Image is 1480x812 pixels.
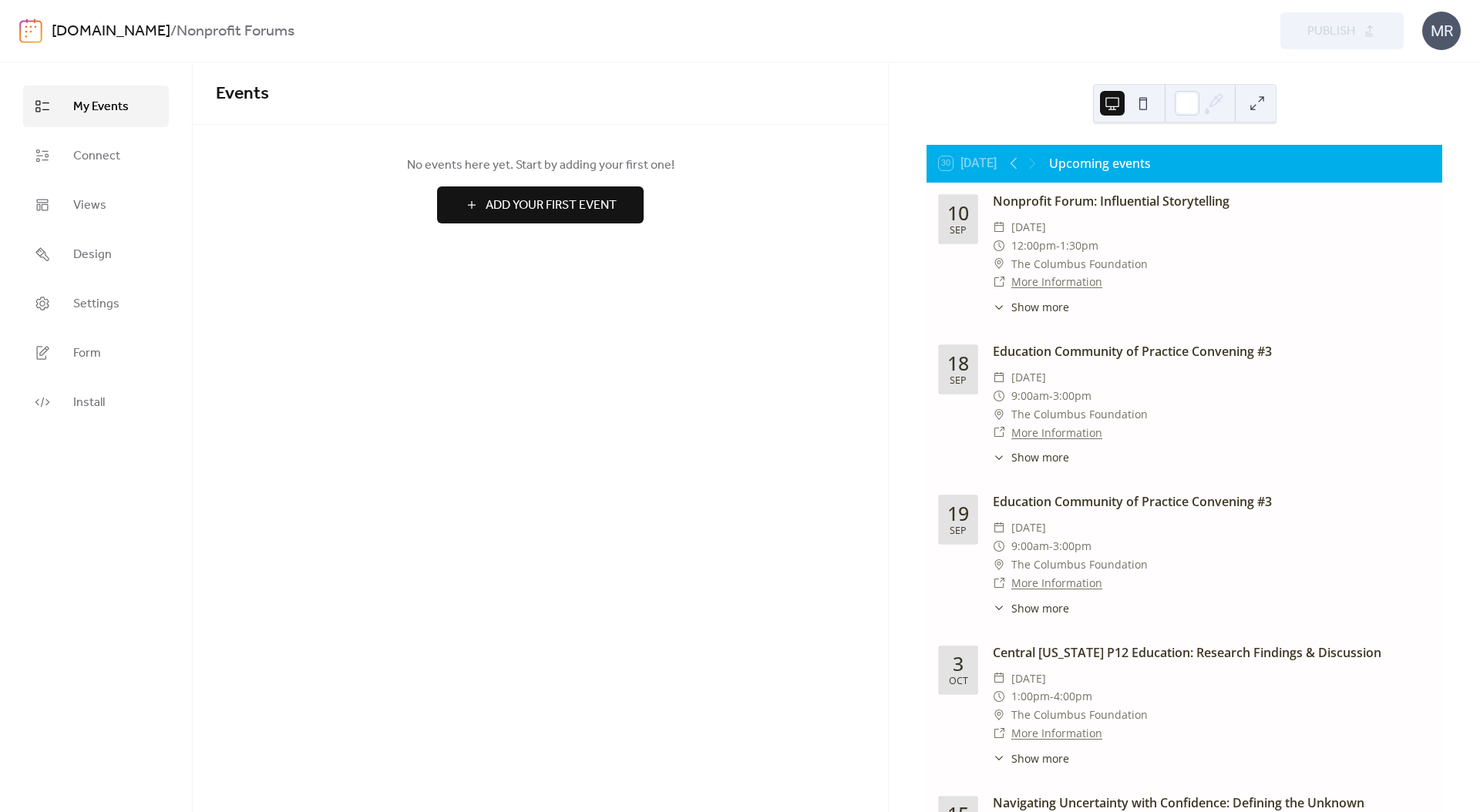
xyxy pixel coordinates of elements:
[993,794,1364,811] a: Navigating Uncertainty with Confidence: Defining the Unknown
[993,237,1005,255] div: ​
[950,376,967,386] div: Sep
[23,332,169,374] a: Form
[216,156,865,175] span: No events here yet. Start by adding your first one!
[1011,669,1046,688] span: [DATE]
[216,77,269,111] span: Events
[1011,405,1148,424] span: The Columbus Foundation
[170,17,177,46] b: /
[1011,575,1102,590] a: More Information
[486,196,617,215] span: Add Your First Event
[1422,12,1461,50] div: MR
[993,644,1381,661] a: Central [US_STATE] P12 Education: Research Findings & Discussion
[73,147,120,166] span: Connect
[1050,687,1054,706] span: -
[216,186,865,223] a: Add Your First Event
[23,381,169,423] a: Install
[1053,387,1091,405] span: 3:00pm
[993,724,1005,743] div: ​
[950,526,967,536] div: Sep
[993,218,1005,237] div: ​
[1011,750,1069,767] span: Show more
[23,233,169,275] a: Design
[993,368,1005,387] div: ​
[1011,299,1069,315] span: Show more
[993,706,1005,724] div: ​
[993,669,1005,688] div: ​
[73,295,119,314] span: Settings
[1011,368,1046,387] span: [DATE]
[1011,218,1046,237] span: [DATE]
[177,17,294,46] b: Nonprofit Forums
[1011,255,1148,273] span: The Columbus Foundation
[1011,425,1102,440] a: More Information
[52,17,170,46] a: [DOMAIN_NAME]
[1011,687,1050,706] span: 1:00pm
[993,493,1272,510] a: Education Community of Practice Convening #3
[947,504,969,523] div: 19
[993,449,1005,465] div: ​
[23,86,169,127] a: My Events
[953,654,964,673] div: 3
[993,750,1069,767] button: ​Show more
[993,193,1229,210] a: Nonprofit Forum: Influential Storytelling
[947,203,969,223] div: 10
[993,449,1069,465] button: ​Show more
[73,98,129,116] span: My Events
[993,687,1005,706] div: ​
[993,405,1005,424] div: ​
[993,537,1005,555] div: ​
[993,299,1069,315] button: ​Show more
[993,574,1005,592] div: ​
[23,135,169,176] a: Connect
[1053,537,1091,555] span: 3:00pm
[1011,387,1049,405] span: 9:00am
[23,283,169,324] a: Settings
[1011,706,1148,724] span: The Columbus Foundation
[437,186,644,223] button: Add Your First Event
[1011,726,1102,740] a: More Information
[73,394,105,412] span: Install
[1056,237,1060,255] span: -
[993,255,1005,273] div: ​
[993,555,1005,574] div: ​
[947,354,969,373] div: 18
[1011,518,1046,537] span: [DATE]
[949,676,968,686] div: Oct
[993,343,1272,360] a: Education Community of Practice Convening #3
[1054,687,1092,706] span: 4:00pm
[1060,237,1098,255] span: 1:30pm
[993,387,1005,405] div: ​
[1011,600,1069,616] span: Show more
[73,246,112,264] span: Design
[993,600,1069,616] button: ​Show more
[23,184,169,226] a: Views
[950,226,967,236] div: Sep
[1049,537,1053,555] span: -
[1011,555,1148,574] span: The Columbus Foundation
[993,750,1005,767] div: ​
[993,299,1005,315] div: ​
[19,18,42,43] img: logo
[1011,449,1069,465] span: Show more
[993,600,1005,616] div: ​
[993,518,1005,537] div: ​
[993,424,1005,442] div: ​
[73,344,101,363] span: Form
[1011,274,1102,289] a: More Information
[993,273,1005,291] div: ​
[1011,237,1056,255] span: 12:00pm
[1011,537,1049,555] span: 9:00am
[73,196,106,215] span: Views
[1049,154,1151,173] div: Upcoming events
[1049,387,1053,405] span: -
